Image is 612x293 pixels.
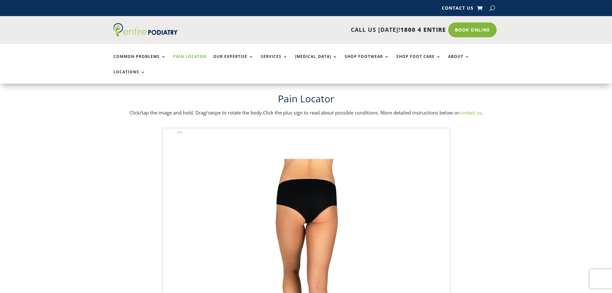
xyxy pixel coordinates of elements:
[202,26,446,34] p: CALL US [DATE]!
[448,23,497,37] a: Book Online
[213,54,254,68] a: Our Expertise
[113,32,178,38] a: Entire Podiatry
[442,6,474,13] a: Contact Us
[400,26,446,33] span: 1800 4 ENTIRE
[113,54,166,68] a: Common Problems
[295,54,338,68] a: [MEDICAL_DATA]
[113,70,146,84] a: Locations
[459,109,482,116] a: contact us
[177,130,185,135] span: 56%
[448,54,470,68] a: About
[261,54,288,68] a: Services
[173,54,206,68] a: Pain Locator
[129,109,263,116] span: Click/tap the image and hold. Drag/swipe to rotate the body.
[345,54,389,68] a: Shop Footwear
[113,23,178,37] img: logo (1)
[113,92,499,109] h1: Pain Locator
[263,109,483,116] span: Click the plus sign to read about possible conditions. More detailed instructions below or .
[396,54,441,68] a: Shop Foot Care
